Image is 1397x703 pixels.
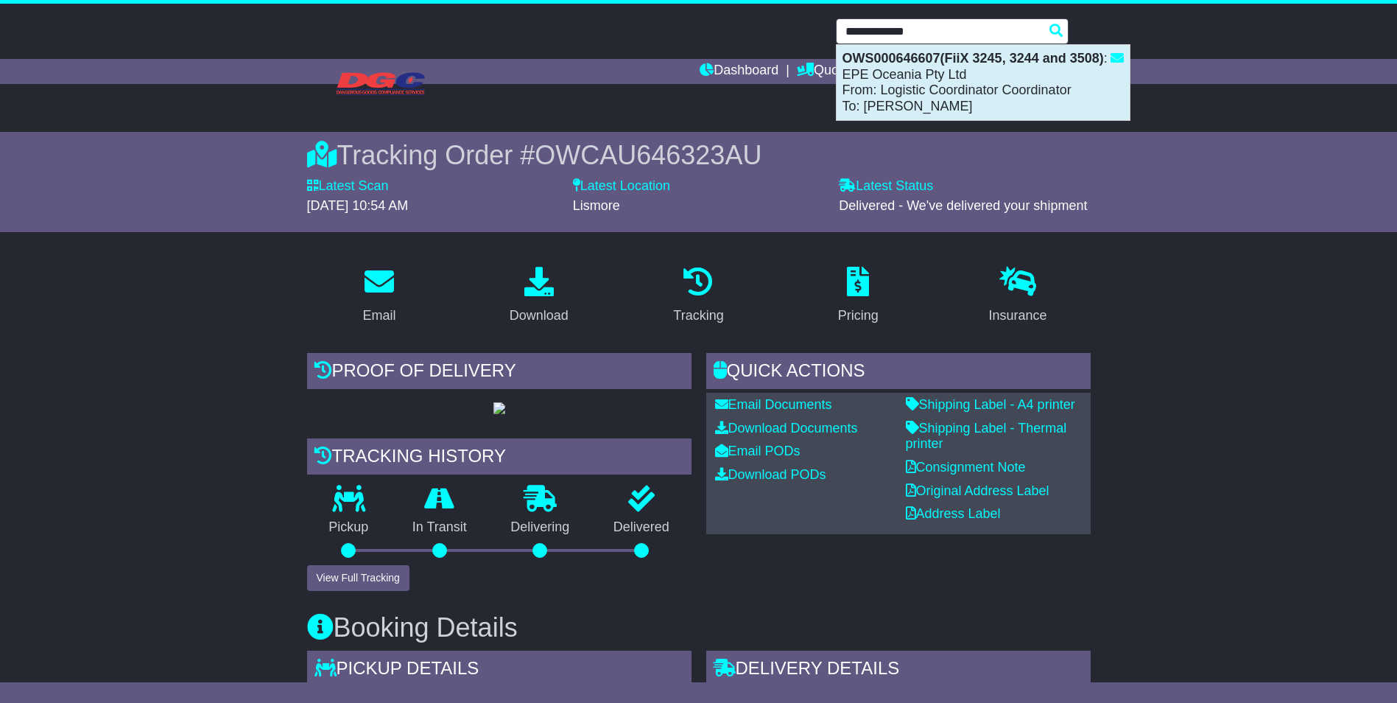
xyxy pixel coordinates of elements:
a: Download [500,262,578,331]
div: Tracking [673,306,723,326]
p: Delivering [489,520,592,536]
div: Delivery Details [706,651,1091,690]
div: Quick Actions [706,353,1091,393]
button: View Full Tracking [307,565,409,591]
div: Pickup Details [307,651,692,690]
div: Email [362,306,395,326]
a: Download Documents [715,421,858,436]
a: Original Address Label [906,483,1049,498]
a: Shipping Label - Thermal printer [906,421,1067,452]
div: Tracking history [307,438,692,478]
a: Consignment Note [906,460,1026,475]
label: Latest Scan [307,178,389,195]
a: Shipping Label - A4 printer [906,397,1075,412]
a: Email Documents [715,397,832,412]
a: Email [353,262,405,331]
p: Pickup [307,520,391,536]
span: Lismore [573,198,620,213]
a: Insurance [979,262,1057,331]
a: Pricing [828,262,888,331]
a: Email PODs [715,444,800,458]
div: Download [510,306,569,326]
a: Address Label [906,506,1001,521]
p: In Transit [390,520,489,536]
span: OWCAU646323AU [535,140,761,170]
div: Proof of Delivery [307,353,692,393]
a: Dashboard [700,59,778,84]
div: Tracking Order # [307,139,1091,171]
strong: OWS000646607(FiiX 3245, 3244 and 3508) [842,51,1104,66]
div: : EPE Oceania Pty Ltd From: Logistic Coordinator Coordinator To: [PERSON_NAME] [837,45,1130,120]
a: Tracking [664,262,733,331]
span: [DATE] 10:54 AM [307,198,409,213]
label: Latest Location [573,178,670,195]
a: Download PODs [715,467,826,482]
p: Delivered [591,520,692,536]
h3: Booking Details [307,613,1091,643]
div: Pricing [838,306,879,326]
a: Quote/Book [797,59,884,84]
span: Delivered - We've delivered your shipment [839,198,1087,213]
label: Latest Status [839,178,933,195]
img: GetPodImage [493,402,505,414]
div: Insurance [989,306,1047,326]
